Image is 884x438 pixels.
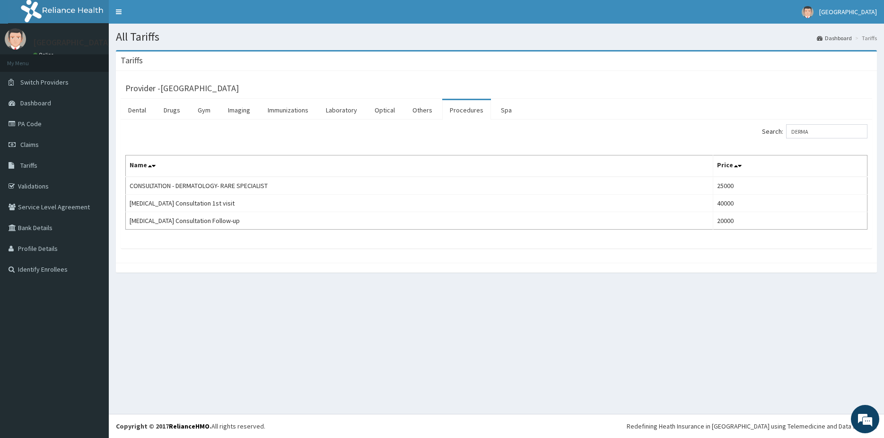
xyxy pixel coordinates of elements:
[713,155,867,177] th: Price
[405,100,440,120] a: Others
[627,421,877,431] div: Redefining Heath Insurance in [GEOGRAPHIC_DATA] using Telemedicine and Data Science!
[5,28,26,50] img: User Image
[33,38,111,47] p: [GEOGRAPHIC_DATA]
[713,195,867,212] td: 40000
[786,124,867,138] input: Search:
[109,414,884,438] footer: All rights reserved.
[190,100,218,120] a: Gym
[156,100,188,120] a: Drugs
[169,422,210,430] a: RelianceHMO
[121,100,154,120] a: Dental
[20,99,51,107] span: Dashboard
[819,8,877,16] span: [GEOGRAPHIC_DATA]
[802,6,814,18] img: User Image
[126,212,713,230] td: [MEDICAL_DATA] Consultation Follow-up
[853,34,877,42] li: Tariffs
[493,100,519,120] a: Spa
[20,78,69,86] span: Switch Providers
[442,100,491,120] a: Procedures
[260,100,316,120] a: Immunizations
[20,140,39,149] span: Claims
[713,177,867,195] td: 25000
[116,422,211,430] strong: Copyright © 2017 .
[762,124,867,138] label: Search:
[125,84,239,93] h3: Provider - [GEOGRAPHIC_DATA]
[367,100,403,120] a: Optical
[121,56,143,65] h3: Tariffs
[126,195,713,212] td: [MEDICAL_DATA] Consultation 1st visit
[713,212,867,230] td: 20000
[33,52,56,58] a: Online
[126,177,713,195] td: CONSULTATION - DERMATOLOGY- RARE SPECIALIST
[318,100,365,120] a: Laboratory
[20,161,37,170] span: Tariffs
[220,100,258,120] a: Imaging
[126,155,713,177] th: Name
[817,34,852,42] a: Dashboard
[116,31,877,43] h1: All Tariffs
